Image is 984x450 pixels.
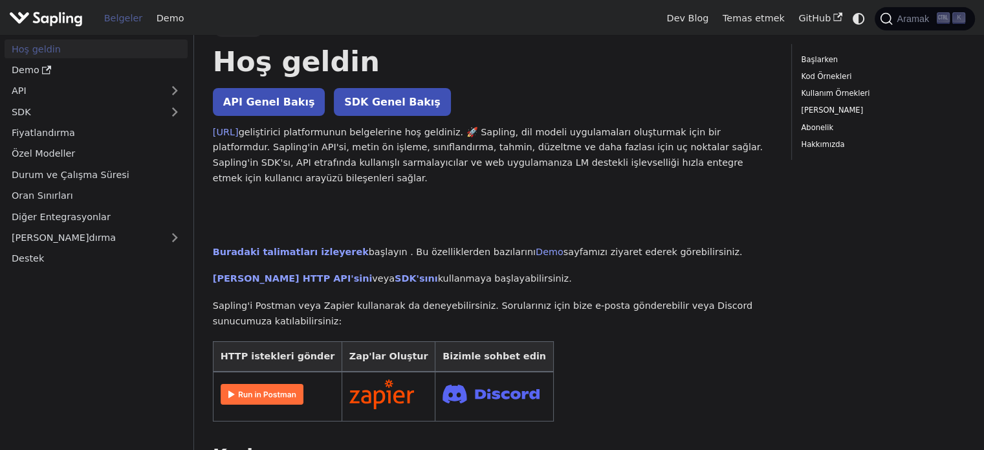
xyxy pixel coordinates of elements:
a: Kullanım Örnekleri [801,87,961,100]
a: SDK [5,102,162,121]
font: SDK [12,107,31,117]
font: Diğer Entegrasyonlar [12,212,111,222]
font: Hoş geldin [12,44,61,54]
a: Destek [5,249,188,268]
img: Fidan.ai [9,9,83,28]
font: Durum ve Çalışma Süresi [12,170,129,180]
button: Karanlık ve aydınlık mod arasında geçiş yap (şu anda sistem modu) [849,9,868,28]
a: [PERSON_NAME] [801,104,961,117]
font: Fiyatlandırma [12,128,75,138]
font: başlayın . Bu özelliklerden bazılarını [369,247,536,257]
font: Temas etmek [723,13,785,23]
font: Abonelik [801,123,833,132]
a: GitHub [791,8,849,28]
a: Abonelik [801,122,961,134]
font: GitHub [798,13,831,23]
font: [PERSON_NAME] [801,106,863,115]
font: Özel Modeller [12,148,75,159]
a: SDK Genel Bakış [334,88,451,116]
a: Demo [536,247,563,257]
button: Kenar çubuğu kategorisini genişlet 'SDK' [162,102,188,121]
font: API [12,85,27,96]
a: Buradaki talimatları izleyerek [213,247,369,257]
a: Hoş geldin [5,39,188,58]
a: [URL] [213,127,239,137]
font: sayfamızı ziyaret ederek görebilirsiniz [563,247,739,257]
img: Discord'a katılın [443,381,540,407]
font: Destek [12,253,44,264]
button: Kenar çubuğu kategorisini genişlet 'API' [162,82,188,100]
button: Ara (Ctrl+K) [875,7,974,30]
font: Demo [157,13,184,23]
font: Oran Sınırları [12,190,73,201]
img: Zapier'da bağlanın [349,379,414,409]
a: [PERSON_NAME]dırma [5,229,188,247]
font: Hoş geldin [213,45,380,78]
font: veya [372,273,395,284]
font: Dev Blog [666,13,708,23]
font: . [569,273,572,284]
a: Başlarken [801,54,961,66]
a: API [5,82,162,100]
font: HTTP istekleri gönder [221,351,335,361]
a: Dev Blog [660,8,716,28]
font: Zap'lar Oluştur [349,351,428,361]
a: Belgeler [97,8,149,28]
a: Diğer Entegrasyonlar [5,207,188,226]
font: Sapling'i Postman veya Zapier kullanarak da deneyebilirsiniz. Sorularınız için bize e-posta gönde... [213,300,752,326]
a: Fiyatlandırma [5,124,188,142]
img: Postman'da çalıştırın [221,384,303,405]
font: Başlarken [801,55,838,64]
font: Hakkımızda [801,140,844,149]
font: Belgeler [104,13,142,23]
a: [PERSON_NAME] HTTP API'sini [213,273,372,284]
a: Kod Örnekleri [801,71,961,83]
font: Aramak [897,14,929,24]
a: API Genel Bakış [213,88,325,116]
a: Fidan.ai [9,9,87,28]
a: Demo [149,8,191,28]
a: Demo [5,61,188,80]
font: Kullanım Örnekleri [801,89,869,98]
font: Bizimle sohbet edin [443,351,546,361]
font: Kod Örnekleri [801,72,851,81]
font: [PERSON_NAME]dırma [12,232,116,243]
font: geliştirici platformunun belgelerine hoş geldiniz [239,127,461,137]
font: . 🚀 Sapling, dil modeli uygulamaları oluşturmak için bir platformdur. Sapling'in API'si, metin ön... [213,127,763,183]
font: SDK Genel Bakış [344,96,441,108]
font: . [739,247,743,257]
font: Başlarken [233,210,336,232]
kbd: K [952,12,965,24]
a: Oran Sınırları [5,186,188,205]
a: Temas etmek [716,8,791,28]
font: kullanmaya başlayabilirsiniz [438,273,569,284]
a: SDK'sını [395,273,438,284]
font: API Genel Bakış [223,96,315,108]
a: Durum ve Çalışma Süresi [5,165,188,184]
font: Demo [12,65,39,75]
a: Özel Modeller [5,144,188,163]
a: Hakkımızda [801,139,961,151]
